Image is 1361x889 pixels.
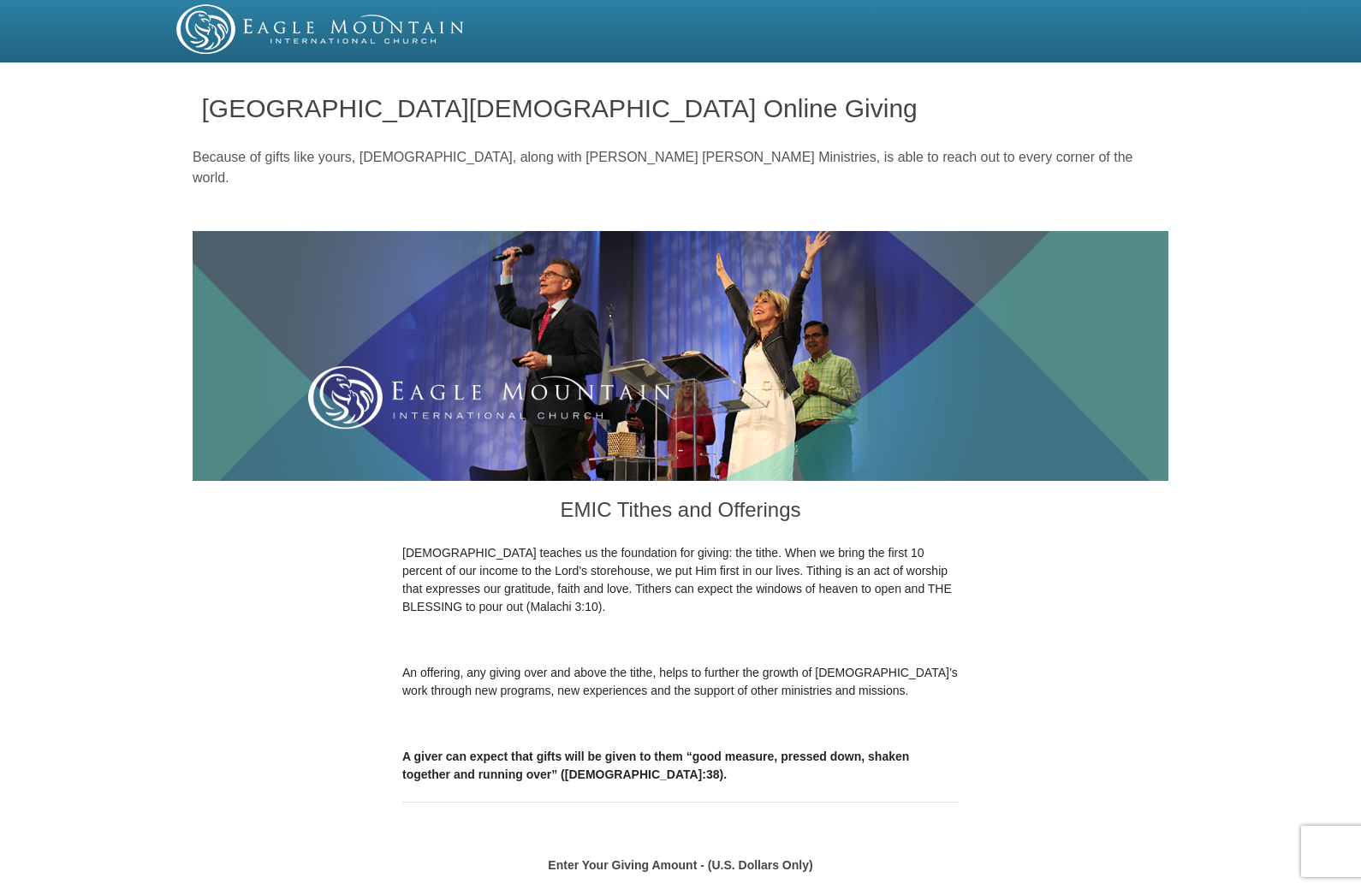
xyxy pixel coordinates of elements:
[202,94,1160,122] h1: [GEOGRAPHIC_DATA][DEMOGRAPHIC_DATA] Online Giving
[176,4,466,54] img: EMIC
[548,858,812,872] strong: Enter Your Giving Amount - (U.S. Dollars Only)
[402,664,959,700] p: An offering, any giving over and above the tithe, helps to further the growth of [DEMOGRAPHIC_DAT...
[402,750,909,781] b: A giver can expect that gifts will be given to them “good measure, pressed down, shaken together ...
[402,544,959,616] p: [DEMOGRAPHIC_DATA] teaches us the foundation for giving: the tithe. When we bring the first 10 pe...
[402,481,959,544] h3: EMIC Tithes and Offerings
[193,147,1168,188] p: Because of gifts like yours, [DEMOGRAPHIC_DATA], along with [PERSON_NAME] [PERSON_NAME] Ministrie...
